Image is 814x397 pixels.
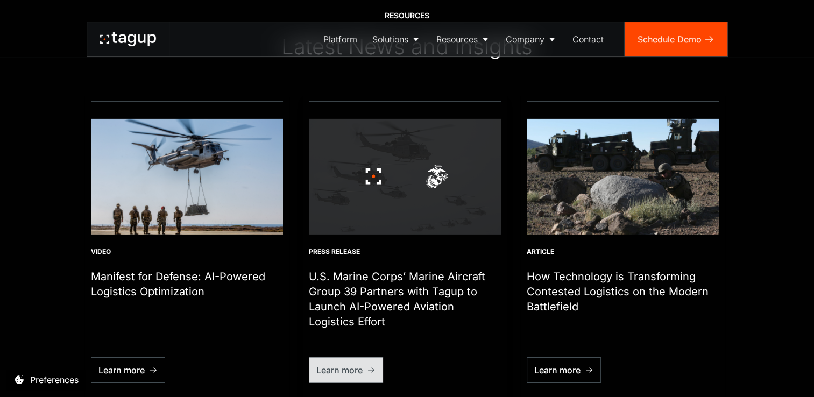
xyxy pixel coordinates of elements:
[91,357,165,383] a: Learn more
[309,357,383,383] a: Learn more
[534,364,581,377] div: Learn more
[638,33,702,46] div: Schedule Demo
[316,22,365,56] a: Platform
[316,364,363,377] div: Learn more
[91,247,283,257] div: Video
[527,357,601,383] a: Learn more
[527,119,719,234] img: U.S. Marine Corps photo by Sgt. Maximiliano Rosas_190728-M-FB282-1040
[565,22,611,56] a: Contact
[91,269,283,299] h1: Manifest for Defense: AI-Powered Logistics Optimization
[498,22,565,56] a: Company
[309,247,501,257] div: Press Release
[309,269,501,329] h1: U.S. Marine Corps’ Marine Aircraft Group 39 Partners with Tagup to Launch AI-Powered Aviation Log...
[30,373,79,386] div: Preferences
[527,269,719,314] h1: How Technology is Transforming Contested Logistics on the Modern Battlefield
[527,247,719,257] div: Article
[429,22,498,56] a: Resources
[323,33,357,46] div: Platform
[436,33,478,46] div: Resources
[365,22,429,56] a: Solutions
[572,33,604,46] div: Contact
[372,33,408,46] div: Solutions
[98,364,145,377] div: Learn more
[506,33,544,46] div: Company
[309,119,501,234] img: U.S. Marine Corps’ Marine Aircraft Group 39 Partners with Tagup to Launch AI-Powered Aviation Log...
[625,22,727,56] a: Schedule Demo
